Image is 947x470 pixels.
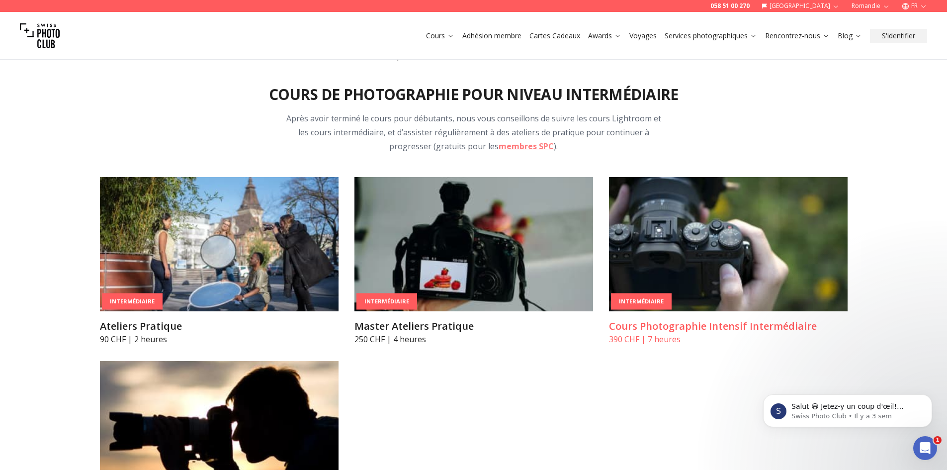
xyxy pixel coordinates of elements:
[870,29,927,43] button: S'identifier
[100,333,339,345] p: 90 CHF | 2 heures
[20,16,60,56] img: Swiss photo club
[609,177,848,345] a: Cours Photographie Intensif IntermédiaireIntermédiaireCours Photographie Intensif Intermédiaire39...
[462,31,521,41] a: Adhésion membre
[100,177,339,345] a: Ateliers PratiqueIntermédiaireAteliers Pratique90 CHF | 2 heures
[609,319,848,333] h3: Cours Photographie Intensif Intermédiaire
[458,29,525,43] button: Adhésion membre
[611,293,672,310] div: Intermédiaire
[529,31,580,41] a: Cartes Cadeaux
[913,436,937,460] iframe: Intercom live chat
[761,29,834,43] button: Rencontrez-nous
[354,319,593,333] h3: Master Ateliers Pratique
[629,31,657,41] a: Voyages
[354,177,593,311] img: Master Ateliers Pratique
[269,86,679,103] h2: Cours de Photographie pour Niveau Intermédiaire
[499,141,554,152] a: membres SPC
[100,177,339,311] img: Ateliers Pratique
[354,333,593,345] p: 250 CHF | 4 heures
[426,31,454,41] a: Cours
[286,113,661,152] span: Après avoir terminé le cours pour débutants, nous vous conseillons de suivre les cours Lightroom ...
[934,436,942,444] span: 1
[356,293,417,310] div: Intermédiaire
[665,31,757,41] a: Services photographiques
[588,31,621,41] a: Awards
[422,29,458,43] button: Cours
[354,177,593,345] a: Master Ateliers PratiqueIntermédiaireMaster Ateliers Pratique250 CHF | 4 heures
[100,319,339,333] h3: Ateliers Pratique
[661,29,761,43] button: Services photographiques
[609,177,848,311] img: Cours Photographie Intensif Intermédiaire
[609,333,848,345] p: 390 CHF | 7 heures
[102,293,163,310] div: Intermédiaire
[584,29,625,43] button: Awards
[838,31,862,41] a: Blog
[834,29,866,43] button: Blog
[765,31,830,41] a: Rencontrez-nous
[625,29,661,43] button: Voyages
[525,29,584,43] button: Cartes Cadeaux
[710,2,750,10] a: 058 51 00 270
[748,374,947,443] iframe: Intercom notifications message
